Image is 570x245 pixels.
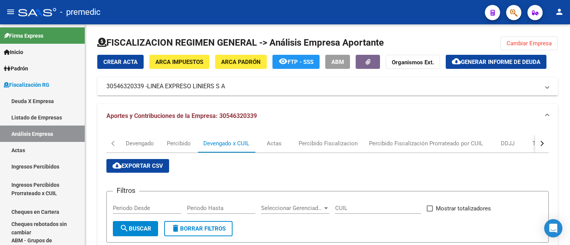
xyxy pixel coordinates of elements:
button: ABM [325,55,350,69]
span: Seleccionar Gerenciador [261,205,323,212]
span: Firma Express [4,32,43,40]
mat-icon: search [120,224,129,233]
div: Open Intercom Messenger [544,219,562,237]
h1: FISCALIZACION REGIMEN GENERAL -> Análisis Empresa Aportante [97,37,384,49]
span: Exportar CSV [112,162,163,169]
span: ARCA Impuestos [155,59,203,65]
mat-icon: cloud_download [452,57,461,66]
button: ARCA Padrón [215,55,267,69]
span: Aportes y Contribuciones de la Empresa: 30546320339 [106,112,257,119]
mat-panel-title: 30546320339 - [106,82,540,91]
span: Crear Acta [103,59,138,65]
span: Mostrar totalizadores [436,204,491,213]
div: Devengado [126,139,154,148]
mat-expansion-panel-header: Aportes y Contribuciones de la Empresa: 30546320339 [97,104,558,128]
div: DDJJ [501,139,515,148]
span: FTP - SSS [288,59,313,65]
button: Crear Acta [97,55,144,69]
span: ABM [331,59,344,65]
div: Percibido Fiscalizacion [299,139,358,148]
span: LINEA EXPRESO LINIERS S A [147,82,225,91]
button: FTP - SSS [272,55,320,69]
mat-icon: person [555,7,564,16]
mat-icon: menu [6,7,15,16]
span: Padrón [4,64,28,73]
mat-icon: remove_red_eye [279,57,288,66]
div: Transferencias [532,139,570,148]
div: Devengado x CUIL [203,139,249,148]
button: Organismos Ext. [386,55,440,69]
button: Borrar Filtros [164,221,233,236]
mat-expansion-panel-header: 30546320339 -LINEA EXPRESO LINIERS S A [97,77,558,95]
h3: Filtros [113,185,139,196]
span: Borrar Filtros [171,225,226,232]
span: ARCA Padrón [221,59,261,65]
button: Generar informe de deuda [446,55,546,69]
div: Percibido Fiscalización Prorrateado por CUIL [369,139,483,148]
span: - premedic [60,4,101,21]
mat-icon: delete [171,224,180,233]
button: Exportar CSV [106,159,169,173]
span: Fiscalización RG [4,81,49,89]
div: Percibido [167,139,191,148]
span: Generar informe de deuda [461,59,540,65]
button: Buscar [113,221,158,236]
span: Buscar [120,225,151,232]
div: Actas [267,139,282,148]
span: Inicio [4,48,23,56]
mat-icon: cloud_download [112,161,122,170]
button: ARCA Impuestos [149,55,209,69]
button: Cambiar Empresa [500,37,558,50]
strong: Organismos Ext. [392,59,434,66]
span: Cambiar Empresa [507,40,552,47]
